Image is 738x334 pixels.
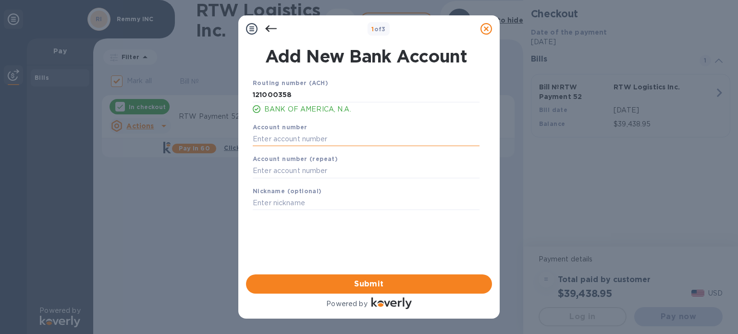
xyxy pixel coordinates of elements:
[254,278,484,290] span: Submit
[247,46,485,66] h1: Add New Bank Account
[253,164,480,178] input: Enter account number
[246,274,492,294] button: Submit
[253,155,338,162] b: Account number (repeat)
[326,299,367,309] p: Powered by
[253,187,322,195] b: Nickname (optional)
[253,196,480,210] input: Enter nickname
[253,124,307,131] b: Account number
[253,88,480,102] input: Enter routing number
[264,104,480,114] p: BANK OF AMERICA, N.A.
[371,297,412,309] img: Logo
[253,132,480,146] input: Enter account number
[371,25,386,33] b: of 3
[371,25,374,33] span: 1
[253,79,328,87] b: Routing number (ACH)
